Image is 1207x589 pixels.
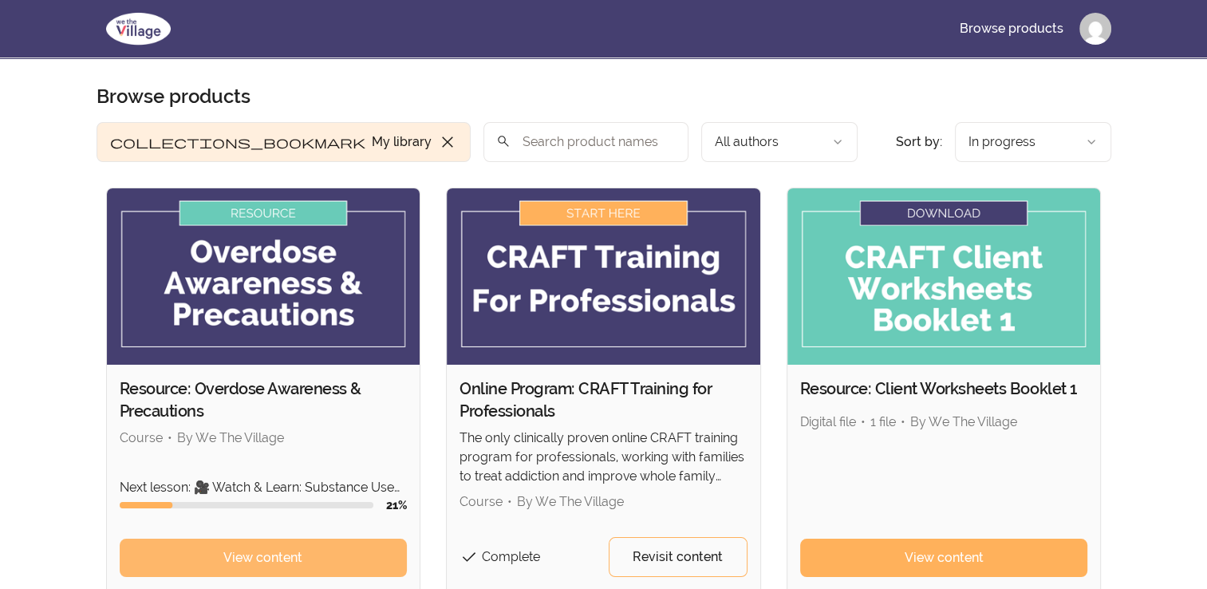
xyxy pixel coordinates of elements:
[460,547,479,567] span: check
[97,10,180,48] img: We The Village logo
[97,84,250,109] h2: Browse products
[438,132,457,152] span: close
[97,122,471,162] button: Filter by My library
[460,378,747,422] h2: Online Program: CRAFT Training for Professionals
[609,537,747,577] a: Revisit content
[1079,13,1111,45] img: Profile image for Amy Steele
[905,548,984,567] span: View content
[386,499,407,512] span: 21 %
[507,494,512,509] span: •
[120,478,408,497] p: Next lesson: 🎥 Watch & Learn: Substance Use Landscape
[482,549,540,564] span: Complete
[120,430,163,445] span: Course
[787,188,1101,365] img: Product image for Resource: Client Worksheets Booklet 1
[947,10,1076,48] a: Browse products
[870,414,896,429] span: 1 file
[460,429,747,486] p: The only clinically proven online CRAFT training program for professionals, working with families...
[460,494,503,509] span: Course
[120,502,374,508] div: Course progress
[483,122,688,162] input: Search product names
[901,414,905,429] span: •
[947,10,1111,48] nav: Main
[800,539,1088,577] a: View content
[861,414,866,429] span: •
[177,430,284,445] span: By We The Village
[910,414,1017,429] span: By We The Village
[107,188,420,365] img: Product image for Resource: Overdose Awareness & Precautions
[223,548,302,567] span: View content
[800,378,1088,400] h2: Resource: Client Worksheets Booklet 1
[701,122,858,162] button: Filter by author
[496,130,511,152] span: search
[120,539,408,577] a: View content
[517,494,624,509] span: By We The Village
[447,188,760,365] img: Product image for Online Program: CRAFT Training for Professionals
[120,378,408,422] h2: Resource: Overdose Awareness & Precautions
[168,430,172,445] span: •
[955,122,1111,162] button: Product sort options
[110,132,365,152] span: collections_bookmark
[800,414,856,429] span: Digital file
[896,134,942,149] span: Sort by:
[633,547,723,567] span: Revisit content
